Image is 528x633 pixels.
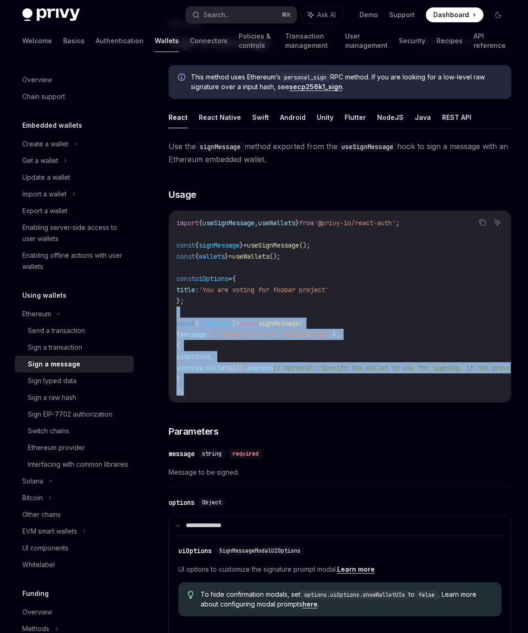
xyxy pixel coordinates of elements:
div: Other chains [22,509,61,520]
div: Whitelabel [22,559,55,570]
span: { [195,319,199,327]
div: Sign a raw hash [28,392,76,403]
span: Dashboard [433,10,469,20]
span: Usage [169,188,196,201]
span: This method uses Ethereum’s RPC method. If you are looking for a low-level raw signature over a i... [191,72,502,91]
a: Update a wallet [15,169,134,186]
a: Recipes [437,30,463,52]
span: signature [199,319,232,327]
a: User management [345,30,388,52]
span: Message to be signed. [169,467,511,478]
span: import [176,219,199,227]
a: Transaction management [285,30,334,52]
a: Sign typed data [15,372,134,389]
div: Solana [22,476,43,487]
a: Security [399,30,425,52]
span: } [225,252,228,261]
div: Sign EIP-7702 authorization [28,409,112,420]
span: uiOptions [176,352,210,361]
span: ; [396,219,399,227]
span: ( [299,319,303,327]
button: React Native [199,106,241,128]
div: Enabling offline actions with user wallets [22,250,128,272]
button: NodeJS [377,106,404,128]
span: Use the method exported from the hook to sign a message with an Ethereum embedded wallet. [169,140,511,166]
div: Send a transaction [28,325,85,336]
span: useSignMessage [202,219,254,227]
div: Ethereum [22,308,51,320]
span: title: [176,286,199,294]
button: Unity [317,106,333,128]
span: wallets [199,252,225,261]
span: }, [332,330,340,339]
button: Ask AI [301,7,342,23]
span: const [176,241,195,249]
div: Chain support [22,91,65,102]
a: Overview [15,604,134,620]
span: useWallets [232,252,269,261]
button: Swift [252,106,269,128]
a: secp256k1_sign [289,83,342,91]
span: , [254,219,258,227]
span: Parameters [169,425,218,438]
a: Wallets [155,30,179,52]
div: uiOptions [178,546,212,555]
a: Send a transaction [15,322,134,339]
span: } [232,319,236,327]
img: dark logo [22,8,80,21]
span: address: [176,364,206,372]
a: Support [389,10,415,20]
div: Overview [22,74,52,85]
div: Enabling server-side access to user wallets [22,222,128,244]
button: Java [415,106,431,128]
span: , [210,352,214,361]
span: wallets [206,364,232,372]
span: message: [180,330,210,339]
a: Welcome [22,30,52,52]
a: Enabling offline actions with user wallets [15,247,134,275]
div: Sign typed data [28,375,77,386]
div: Import a wallet [22,189,66,200]
a: UI components [15,540,134,556]
span: from [299,219,314,227]
span: { [195,252,199,261]
span: = [228,274,232,283]
div: Bitcoin [22,492,43,503]
a: Connectors [190,30,228,52]
div: Ethereum provider [28,442,85,453]
span: string [202,450,222,457]
span: { [176,330,180,339]
a: Policies & controls [239,30,274,52]
span: ⌘ K [281,11,291,19]
div: Export a wallet [22,205,67,216]
div: Sign a transaction [28,342,82,353]
span: await [240,319,258,327]
a: Dashboard [426,7,483,22]
svg: Info [178,73,187,83]
a: Overview [15,72,134,88]
span: const [176,274,195,283]
span: (); [299,241,310,249]
button: Toggle dark mode [491,7,506,22]
div: Search... [203,9,229,20]
div: options [169,498,195,507]
a: Ethereum provider [15,439,134,456]
span: (); [269,252,280,261]
a: Interfacing with common libraries [15,456,134,473]
div: Sign a message [28,359,80,370]
div: required [229,449,262,458]
div: Get a wallet [22,155,58,166]
svg: Tip [188,591,194,599]
a: Export a wallet [15,202,134,219]
a: Switch chains [15,423,134,439]
span: const [176,319,195,327]
span: } [295,219,299,227]
button: REST API [442,106,471,128]
button: Ask AI [491,216,503,228]
span: Ask AI [317,10,336,20]
span: 'You are voting for foobar project' [199,286,329,294]
span: ]. [240,364,247,372]
span: address [247,364,273,372]
h5: Funding [22,588,49,599]
a: Sign a message [15,356,134,372]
